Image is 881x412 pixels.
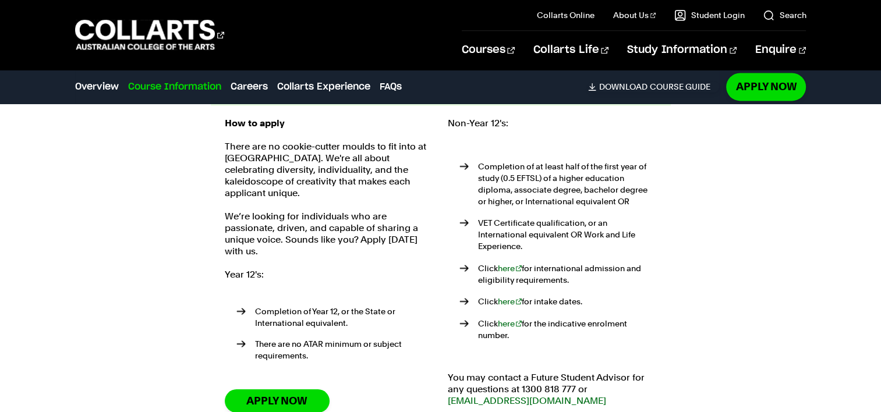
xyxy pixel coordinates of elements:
[498,319,522,328] a: here
[498,297,522,306] a: here
[599,81,647,92] span: Download
[225,118,285,129] strong: How to apply
[236,338,434,361] li: There are no ATAR minimum or subject requirements.
[448,118,657,129] p: Non-Year 12's:
[674,9,744,21] a: Student Login
[75,18,224,51] div: Go to homepage
[225,211,434,257] p: We’re looking for individuals who are passionate, driven, and capable of sharing a unique voice. ...
[478,296,657,307] p: Click for intake dates.
[755,31,806,69] a: Enquire
[498,264,522,273] a: here
[462,31,515,69] a: Courses
[225,389,330,412] a: Apply Now
[75,80,119,94] a: Overview
[537,9,595,21] a: Collarts Online
[448,395,606,406] a: [EMAIL_ADDRESS][DOMAIN_NAME]
[763,9,806,21] a: Search
[478,318,657,341] p: Click for the indicative enrolment number.
[225,141,434,199] p: There are no cookie-cutter moulds to fit into at [GEOGRAPHIC_DATA]. We're all about celebrating d...
[613,9,656,21] a: About Us
[231,80,268,94] a: Careers
[225,269,434,280] p: Year 12's:
[380,80,402,94] a: FAQs
[478,161,657,207] p: Completion of at least half of the first year of study (0.5 EFTSL) of a higher education diploma,...
[236,306,434,329] li: Completion of Year 12, or the State or International equivalent.
[478,217,657,252] p: VET Certificate qualification, or an International equivalent OR Work and Life Experience.
[478,262,657,286] p: Click for international admission and eligibility requirements.
[533,31,608,69] a: Collarts Life
[588,81,719,92] a: DownloadCourse Guide
[627,31,737,69] a: Study Information
[448,372,657,407] p: You may contact a Future Student Advisor for any questions at 1300 818 777 or
[277,80,370,94] a: Collarts Experience
[726,73,806,100] a: Apply Now
[128,80,221,94] a: Course Information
